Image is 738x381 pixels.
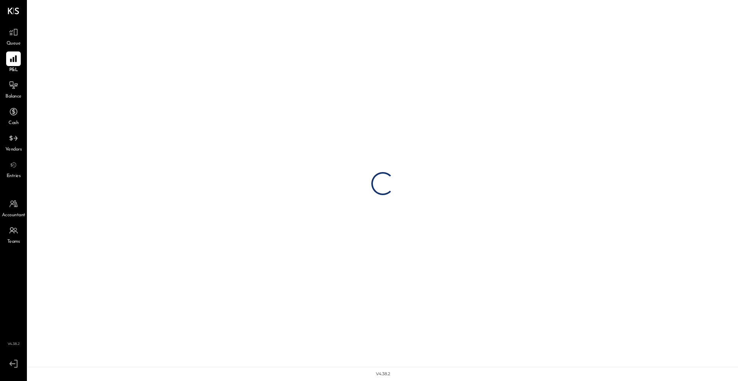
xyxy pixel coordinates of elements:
a: Entries [0,157,27,180]
a: Vendors [0,131,27,153]
span: P&L [9,67,18,74]
span: Cash [8,120,18,127]
a: Balance [0,78,27,100]
span: Entries [7,173,21,180]
a: Accountant [0,197,27,219]
span: Accountant [2,212,25,219]
a: Cash [0,104,27,127]
a: Queue [0,25,27,47]
span: Vendors [5,146,22,153]
span: Balance [5,93,22,100]
a: P&L [0,51,27,74]
a: Teams [0,223,27,245]
span: Queue [7,40,21,47]
div: v 4.38.2 [376,371,390,377]
span: Teams [7,239,20,245]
